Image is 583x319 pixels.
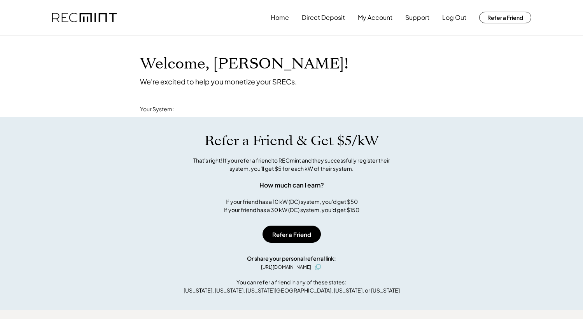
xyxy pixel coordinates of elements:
button: Direct Deposit [302,10,345,25]
button: Refer a Friend [479,12,531,23]
div: We're excited to help you monetize your SRECs. [140,77,297,86]
h1: Welcome, [PERSON_NAME]! [140,55,348,73]
button: Home [271,10,289,25]
button: click to copy [313,263,322,272]
button: My Account [358,10,392,25]
img: recmint-logotype%403x.png [52,13,117,23]
div: Or share your personal referral link: [247,254,336,263]
h1: Refer a Friend & Get $5/kW [205,133,379,149]
div: [URL][DOMAIN_NAME] [261,264,311,271]
div: That's right! If you refer a friend to RECmint and they successfully register their system, you'l... [185,156,399,173]
button: Refer a Friend [263,226,321,243]
div: You can refer a friend in any of these states: [US_STATE], [US_STATE], [US_STATE][GEOGRAPHIC_DATA... [184,278,400,294]
button: Log Out [442,10,466,25]
div: If your friend has a 10 kW (DC) system, you'd get $50 If your friend has a 30 kW (DC) system, you... [224,198,359,214]
button: Support [405,10,429,25]
div: How much can I earn? [259,181,324,190]
div: Your System: [140,105,174,113]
